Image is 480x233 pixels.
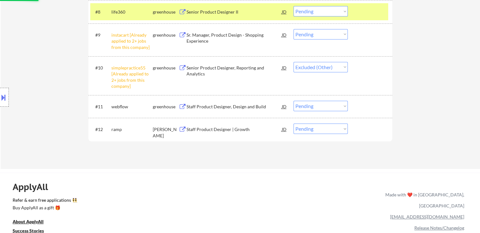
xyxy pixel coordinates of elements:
a: Refer & earn free applications 👯‍♀️ [13,198,253,205]
a: About ApplyAll [13,218,52,226]
u: About ApplyAll [13,219,44,224]
div: greenhouse [153,104,179,110]
div: Made with ❤️ in [GEOGRAPHIC_DATA], [GEOGRAPHIC_DATA] [383,189,464,211]
div: greenhouse [153,65,179,71]
div: webflow [111,104,153,110]
div: life360 [111,9,153,15]
div: greenhouse [153,9,179,15]
div: JD [281,6,287,17]
div: simplepractice55 [Already applied to 2+ jobs from this company] [111,65,153,89]
div: Sr. Manager, Product Design - Shopping Experience [187,32,282,44]
div: #9 [95,32,106,38]
div: Staff Product Designer | Growth [187,126,282,133]
a: Release Notes/Changelog [414,225,464,230]
div: instacart [Already applied to 2+ jobs from this company] [111,32,153,51]
div: JD [281,29,287,40]
div: Senior Product Designer, Reporting and Analytics [187,65,282,77]
div: ApplyAll [13,182,55,192]
div: Buy ApplyAll as a gift 🎁 [13,206,76,210]
div: JD [281,101,287,112]
div: Senior Product Designer II [187,9,282,15]
a: [EMAIL_ADDRESS][DOMAIN_NAME] [390,214,464,219]
a: Buy ApplyAll as a gift 🎁 [13,205,76,212]
div: ramp [111,126,153,133]
div: greenhouse [153,32,179,38]
div: #8 [95,9,106,15]
div: Staff Product Designer, Design and Build [187,104,282,110]
div: JD [281,62,287,73]
div: [PERSON_NAME] [153,126,179,139]
div: JD [281,123,287,135]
